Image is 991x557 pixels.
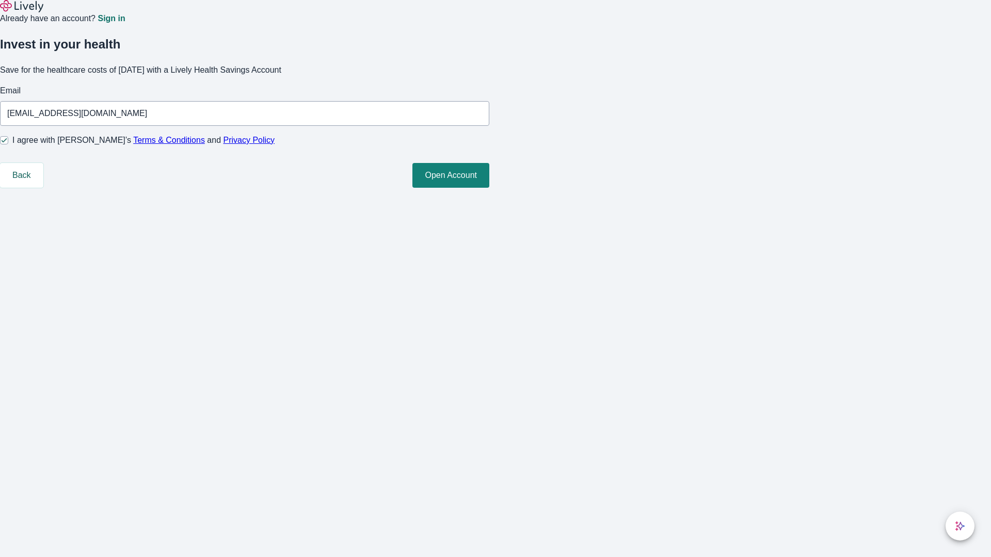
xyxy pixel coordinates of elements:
a: Privacy Policy [223,136,275,144]
a: Sign in [98,14,125,23]
svg: Lively AI Assistant [955,521,965,531]
button: chat [946,512,974,540]
span: I agree with [PERSON_NAME]’s and [12,134,275,146]
button: Open Account [412,163,489,188]
a: Terms & Conditions [133,136,205,144]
